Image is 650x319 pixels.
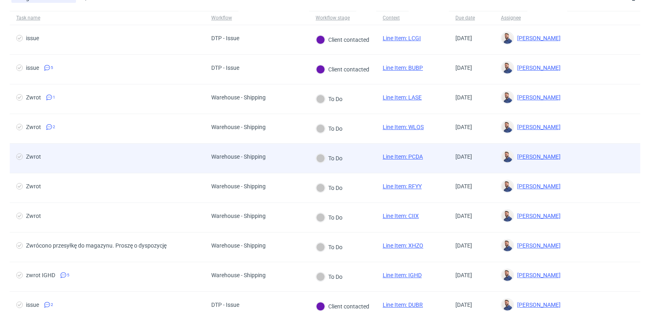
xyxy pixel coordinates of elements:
span: [DATE] [455,35,472,41]
img: Michał Rachański [502,32,513,44]
img: Michał Rachański [502,151,513,162]
a: Line Item: CIIX [383,213,419,219]
span: [DATE] [455,183,472,190]
img: Michał Rachański [502,62,513,73]
img: Michał Rachański [502,299,513,310]
span: [PERSON_NAME] [514,302,561,308]
a: Line Item: IGHD [383,272,422,278]
img: Michał Rachański [502,92,513,103]
span: 1 [53,94,55,101]
a: Line Item: WLQS [383,124,424,130]
span: [PERSON_NAME] [514,213,561,219]
a: Line Item: LCGI [383,35,421,41]
div: zwrot IGHD [26,272,55,278]
div: Warehouse - Shipping [211,153,266,160]
span: 2 [51,302,53,308]
span: [PERSON_NAME] [514,272,561,278]
span: [DATE] [455,153,472,160]
div: Warehouse - Shipping [211,272,266,278]
div: DTP - Issue [211,302,239,308]
span: [PERSON_NAME] [514,183,561,190]
div: Assignee [501,15,521,21]
div: Zwrot [26,213,41,219]
div: issue [26,65,39,71]
div: Warehouse - Shipping [211,242,266,249]
span: [DATE] [455,94,472,101]
span: [PERSON_NAME] [514,65,561,71]
span: 2 [53,124,55,130]
span: [DATE] [455,124,472,130]
a: Line Item: RFYY [383,183,422,190]
span: [PERSON_NAME] [514,124,561,130]
a: Line Item: BUBP [383,65,423,71]
div: Warehouse - Shipping [211,94,266,101]
div: DTP - Issue [211,35,239,41]
div: Zwrot [26,94,41,101]
div: Workflow [211,15,232,21]
div: Warehouse - Shipping [211,213,266,219]
div: issue [26,35,39,41]
span: [DATE] [455,302,472,308]
span: [DATE] [455,272,472,278]
span: 5 [51,65,53,71]
img: Michał Rachański [502,240,513,251]
span: Due date [455,15,488,22]
a: Line Item: DUBR [383,302,423,308]
div: To Do [316,243,342,252]
span: [DATE] [455,242,472,249]
span: [PERSON_NAME] [514,242,561,249]
span: [DATE] [455,65,472,71]
div: Zwrot [26,153,41,160]
img: Michał Rachański [502,210,513,222]
img: Michał Rachański [502,181,513,192]
div: To Do [316,95,342,103]
div: To Do [316,272,342,281]
img: Michał Rachański [502,269,513,281]
div: Zwrócono przesyłkę do magazynu. Proszę o dyspozycję [26,242,167,249]
span: [PERSON_NAME] [514,94,561,101]
img: Michał Rachański [502,121,513,133]
a: Line Item: PCDA [383,153,423,160]
span: [PERSON_NAME] [514,35,561,41]
a: Line Item: LASE [383,94,422,101]
span: Task name [16,15,198,22]
div: Warehouse - Shipping [211,124,266,130]
div: Zwrot [26,124,41,130]
div: Context [383,15,402,21]
div: Zwrot [26,183,41,190]
div: Client contacted [316,65,369,74]
div: DTP - Issue [211,65,239,71]
div: To Do [316,124,342,133]
span: [DATE] [455,213,472,219]
div: issue [26,302,39,308]
span: [PERSON_NAME] [514,153,561,160]
div: To Do [316,154,342,163]
div: Client contacted [316,302,369,311]
div: Client contacted [316,35,369,44]
div: To Do [316,213,342,222]
div: Warehouse - Shipping [211,183,266,190]
span: 5 [67,272,69,278]
div: To Do [316,183,342,192]
div: Workflow stage [316,15,350,21]
a: Line Item: XHZO [383,242,423,249]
